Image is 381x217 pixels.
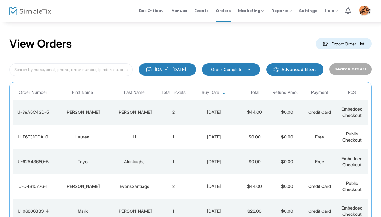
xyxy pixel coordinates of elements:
td: $0.00 [271,149,303,174]
th: Total Tickets [157,85,190,100]
span: First Name [72,90,93,95]
span: Order Number [19,90,47,95]
h2: View Orders [9,37,72,51]
span: Box Office [139,8,164,14]
td: $0.00 [238,149,271,174]
th: Total [238,85,271,100]
th: Refund Amount [271,85,303,100]
span: Marketing [238,8,264,14]
span: Credit Card [308,109,331,115]
span: Public Checkout [342,181,362,192]
span: Embedded Checkout [341,205,362,217]
div: Lauren [55,134,110,140]
span: Free [315,134,324,139]
td: $44.00 [238,174,271,199]
div: U-62A43660-B [14,159,52,165]
td: $44.00 [238,100,271,125]
img: filter [273,66,279,73]
span: Orders [216,3,231,19]
div: Mark [55,208,110,214]
span: Embedded Checkout [341,156,362,167]
div: 9/18/2025 [191,109,237,115]
div: 9/14/2025 [191,159,237,165]
div: Akinkugbe [113,159,156,165]
span: Help [325,8,338,14]
td: 1 [157,125,190,149]
span: Embedded Checkout [341,106,362,118]
div: Li [113,134,156,140]
span: Venues [172,3,187,19]
m-button: Export Order List [316,38,372,49]
span: Credit Card [308,208,331,214]
span: Events [195,3,208,19]
div: 9/14/2025 [191,208,237,214]
span: Free [315,159,324,164]
div: U-89A5C43D-5 [14,109,52,115]
td: 1 [157,149,190,174]
div: U-D4B10776-1 [14,183,52,189]
div: James [55,109,110,115]
span: Public Checkout [342,131,362,143]
td: 2 [157,174,190,199]
span: Sortable [221,90,226,95]
td: $0.00 [271,100,303,125]
span: Order Complete [211,66,242,73]
td: $0.00 [271,174,303,199]
span: Settings [299,3,317,19]
div: Tayo [55,159,110,165]
div: Beaudoin [113,109,156,115]
span: Payment [311,90,328,95]
span: PoS [348,90,356,95]
td: $0.00 [238,125,271,149]
m-button: Advanced filters [266,63,323,76]
div: [DATE] - [DATE] [155,66,186,73]
div: Thernes [113,208,156,214]
div: U-06806333-4 [14,208,52,214]
span: Reports [272,8,292,14]
img: monthly [146,66,152,73]
span: Credit Card [308,184,331,189]
td: 2 [157,100,190,125]
button: Select [245,66,254,73]
span: Last Name [124,90,145,95]
div: Kathryn [55,183,110,189]
div: U-E6E31CDA-0 [14,134,52,140]
div: 9/17/2025 [191,134,237,140]
div: EvansSantiago [113,183,156,189]
button: [DATE] - [DATE] [139,63,196,76]
input: Search by name, email, phone, order number, ip address, or last 4 digits of card [9,63,133,76]
span: Buy Date [202,90,219,95]
td: $0.00 [271,125,303,149]
div: 9/14/2025 [191,183,237,189]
